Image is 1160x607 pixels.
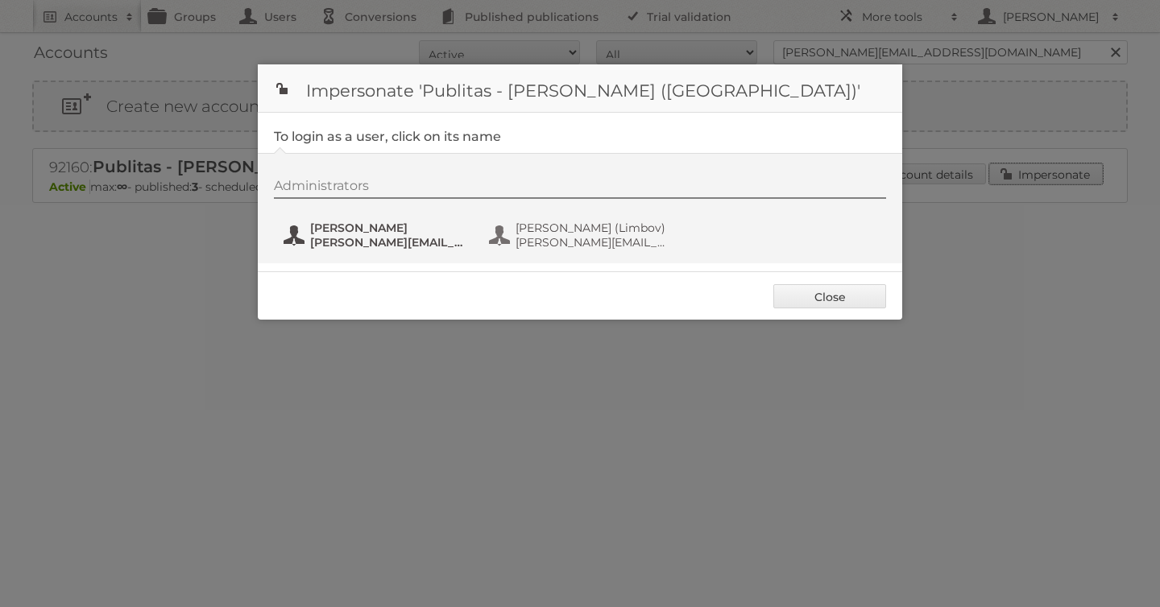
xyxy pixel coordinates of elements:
[516,221,672,235] span: [PERSON_NAME] (Limbov)
[258,64,902,113] h1: Impersonate 'Publitas - [PERSON_NAME] ([GEOGRAPHIC_DATA])'
[487,219,677,251] button: [PERSON_NAME] (Limbov) [PERSON_NAME][EMAIL_ADDRESS][DOMAIN_NAME]
[516,235,672,250] span: [PERSON_NAME][EMAIL_ADDRESS][DOMAIN_NAME]
[274,178,886,199] div: Administrators
[274,129,501,144] legend: To login as a user, click on its name
[773,284,886,308] a: Close
[310,221,466,235] span: [PERSON_NAME]
[282,219,471,251] button: [PERSON_NAME] [PERSON_NAME][EMAIL_ADDRESS][DOMAIN_NAME]
[310,235,466,250] span: [PERSON_NAME][EMAIL_ADDRESS][DOMAIN_NAME]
